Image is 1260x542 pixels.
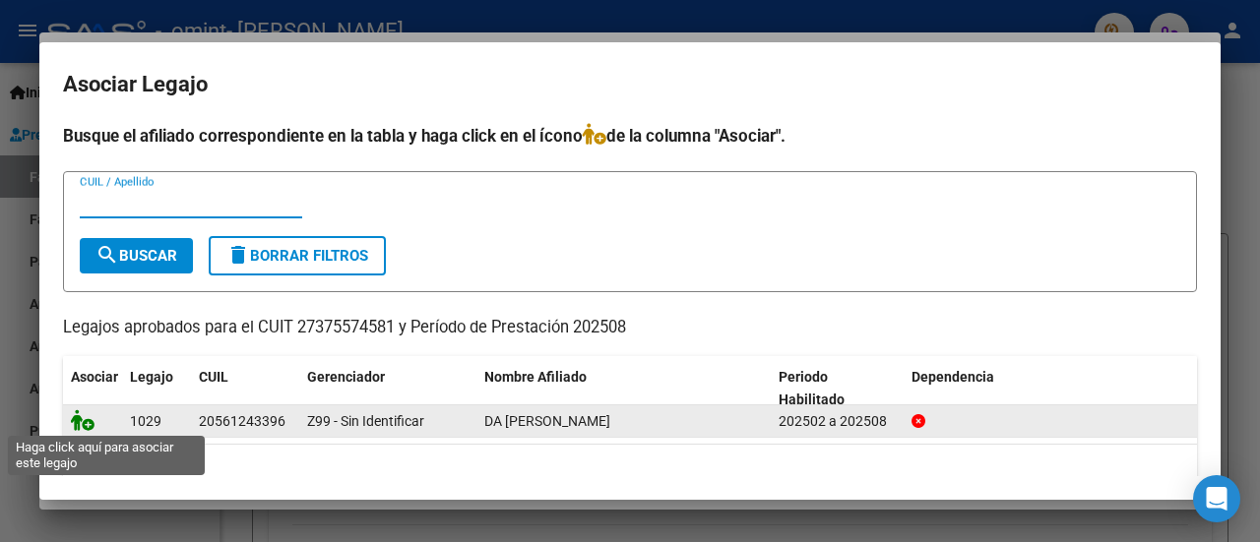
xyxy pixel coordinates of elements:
[199,369,228,385] span: CUIL
[71,369,118,385] span: Asociar
[95,243,119,267] mat-icon: search
[912,369,994,385] span: Dependencia
[130,413,161,429] span: 1029
[1193,475,1240,522] div: Open Intercom Messenger
[63,356,122,421] datatable-header-cell: Asociar
[484,369,587,385] span: Nombre Afiliado
[63,445,1197,494] div: 1 registros
[779,369,845,407] span: Periodo Habilitado
[63,123,1197,149] h4: Busque el afiliado correspondiente en la tabla y haga click en el ícono de la columna "Asociar".
[307,413,424,429] span: Z99 - Sin Identificar
[95,247,177,265] span: Buscar
[779,410,896,433] div: 202502 a 202508
[226,247,368,265] span: Borrar Filtros
[299,356,476,421] datatable-header-cell: Gerenciador
[199,410,285,433] div: 20561243396
[209,236,386,275] button: Borrar Filtros
[476,356,771,421] datatable-header-cell: Nombre Afiliado
[771,356,904,421] datatable-header-cell: Periodo Habilitado
[63,66,1197,103] h2: Asociar Legajo
[122,356,191,421] datatable-header-cell: Legajo
[904,356,1198,421] datatable-header-cell: Dependencia
[484,413,610,429] span: DA SILVA THIAGO HECTOR
[191,356,299,421] datatable-header-cell: CUIL
[80,238,193,273] button: Buscar
[63,316,1197,340] p: Legajos aprobados para el CUIT 27375574581 y Período de Prestación 202508
[226,243,250,267] mat-icon: delete
[307,369,385,385] span: Gerenciador
[130,369,173,385] span: Legajo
